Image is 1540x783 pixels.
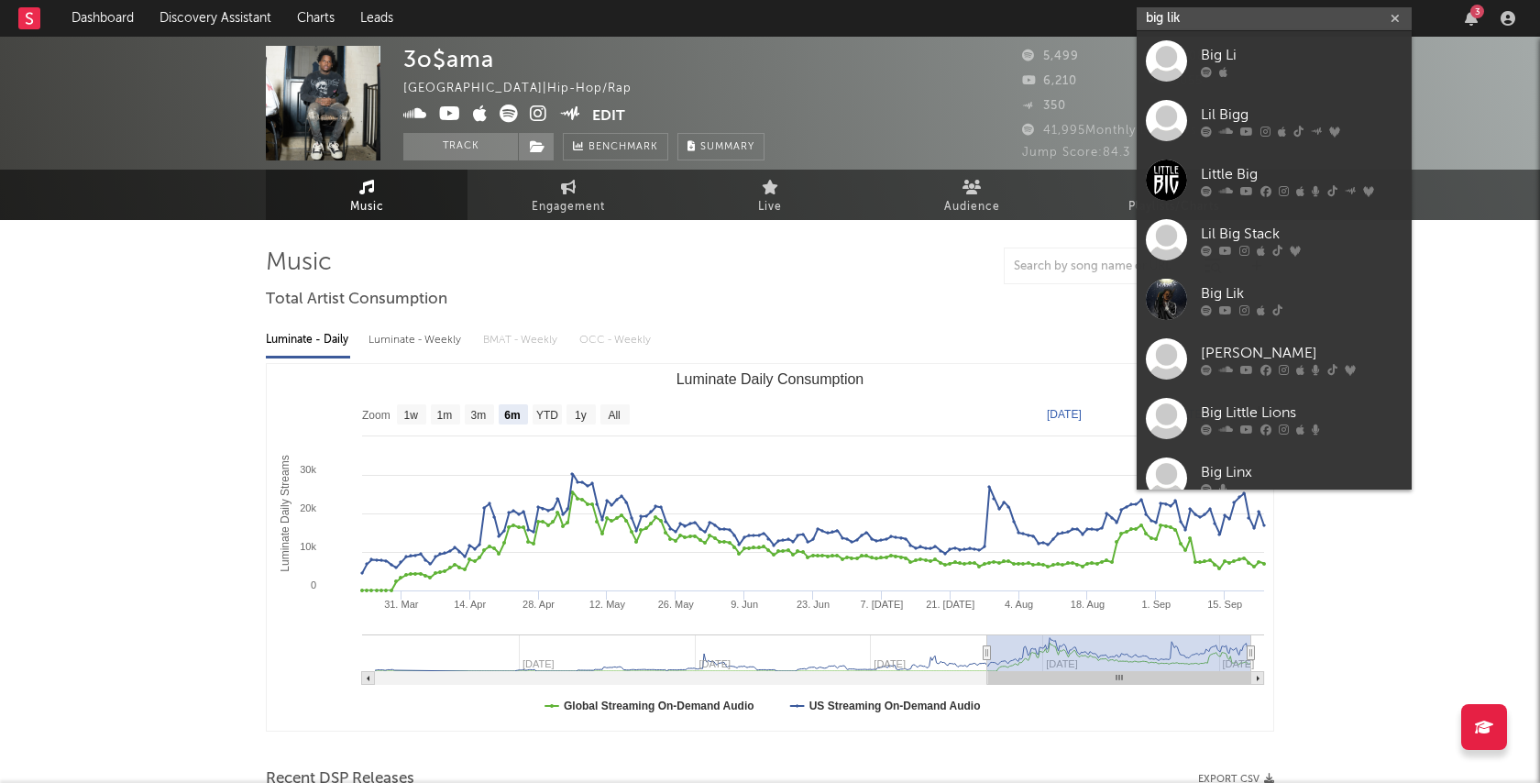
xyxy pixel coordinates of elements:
[592,105,625,127] button: Edit
[658,599,695,610] text: 26. May
[575,409,587,422] text: 1y
[677,133,764,160] button: Summary
[1470,5,1484,18] div: 3
[1137,210,1412,270] a: Lil Big Stack
[1022,147,1130,159] span: Jump Score: 84.3
[1005,599,1033,610] text: 4. Aug
[1022,100,1066,112] span: 350
[279,455,291,571] text: Luminate Daily Streams
[300,541,316,552] text: 10k
[1137,448,1412,508] a: Big Linx
[454,599,486,610] text: 14. Apr
[1071,599,1105,610] text: 18. Aug
[1223,658,1255,669] text: [DATE]
[1072,170,1274,220] a: Playlists/Charts
[926,599,974,610] text: 21. [DATE]
[1201,44,1402,66] div: Big Li
[300,502,316,513] text: 20k
[404,409,419,422] text: 1w
[1022,50,1079,62] span: 5,499
[700,142,754,152] span: Summary
[731,599,758,610] text: 9. Jun
[563,133,668,160] a: Benchmark
[608,409,620,422] text: All
[797,599,830,610] text: 23. Jun
[403,78,653,100] div: [GEOGRAPHIC_DATA] | Hip-Hop/Rap
[871,170,1072,220] a: Audience
[1137,150,1412,210] a: Little Big
[467,170,669,220] a: Engagement
[532,196,605,218] span: Engagement
[758,196,782,218] span: Live
[860,599,903,610] text: 7. [DATE]
[1047,408,1082,421] text: [DATE]
[403,46,494,72] div: 3o$ama
[1137,329,1412,389] a: [PERSON_NAME]
[1137,270,1412,329] a: Big Lik
[1201,223,1402,245] div: Lil Big Stack
[1005,259,1198,274] input: Search by song name or URL
[403,133,518,160] button: Track
[1201,461,1402,483] div: Big Linx
[944,196,1000,218] span: Audience
[1201,282,1402,304] div: Big Lik
[522,599,555,610] text: 28. Apr
[1201,342,1402,364] div: [PERSON_NAME]
[564,700,754,712] text: Global Streaming On-Demand Audio
[669,170,871,220] a: Live
[1128,196,1219,218] span: Playlists/Charts
[676,371,864,387] text: Luminate Daily Consumption
[1137,91,1412,150] a: Lil Bigg
[1137,7,1412,30] input: Search for artists
[266,170,467,220] a: Music
[266,289,447,311] span: Total Artist Consumption
[589,599,626,610] text: 12. May
[1022,75,1077,87] span: 6,210
[1207,599,1242,610] text: 15. Sep
[588,137,658,159] span: Benchmark
[1022,125,1197,137] span: 41,995 Monthly Listeners
[1201,104,1402,126] div: Lil Bigg
[1137,31,1412,91] a: Big Li
[311,579,316,590] text: 0
[368,325,465,356] div: Luminate - Weekly
[384,599,419,610] text: 31. Mar
[267,364,1273,731] svg: Luminate Daily Consumption
[1201,163,1402,185] div: Little Big
[504,409,520,422] text: 6m
[536,409,558,422] text: YTD
[362,409,390,422] text: Zoom
[266,325,350,356] div: Luminate - Daily
[1141,599,1171,610] text: 1. Sep
[1201,402,1402,424] div: Big Little Lions
[350,196,384,218] span: Music
[471,409,487,422] text: 3m
[809,700,981,712] text: US Streaming On-Demand Audio
[1465,11,1478,26] button: 3
[437,409,453,422] text: 1m
[300,464,316,475] text: 30k
[1137,389,1412,448] a: Big Little Lions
